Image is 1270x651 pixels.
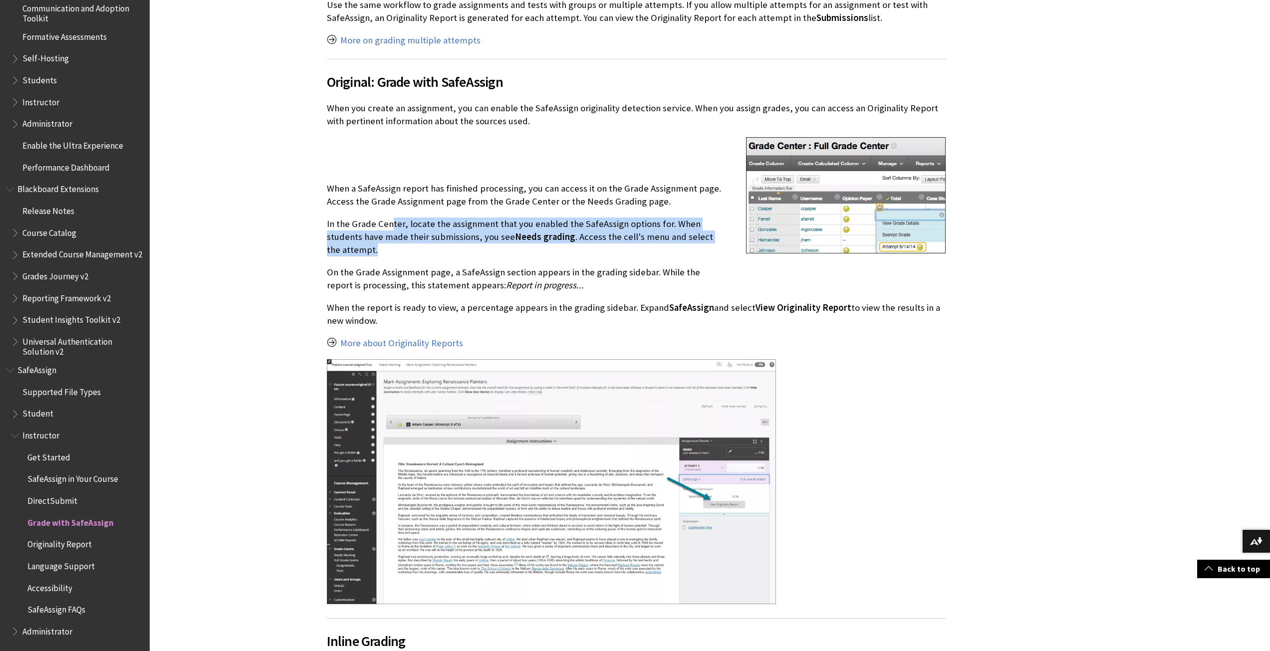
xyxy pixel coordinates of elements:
[327,266,946,292] p: On the Grade Assignment page, a SafeAssign section appears in the grading sidebar. While the repo...
[27,492,77,506] span: DirectSubmit
[22,72,57,85] span: Students
[27,449,70,462] span: Get Started
[22,50,69,64] span: Self-Hosting
[22,203,74,216] span: Release Notes
[515,231,575,242] span: Needs grading
[22,28,107,42] span: Formative Assessments
[17,362,56,375] span: SafeAssign
[22,246,142,260] span: Extended Course Management v2
[327,102,946,128] p: When you create an assignment, you can enable the SafeAssign originality detection service. When ...
[327,301,946,327] p: When the report is ready to view, a percentage appears in the grading sidebar. Expand and select ...
[327,359,776,604] img: Grade assignment page in Original course view
[340,34,481,46] a: More on grading multiple attempts
[27,558,95,571] span: Language Support
[6,362,144,640] nav: Book outline for Blackboard SafeAssign
[22,159,110,173] span: Performance Dashboard
[17,181,99,195] span: Blackboard Extensions
[22,384,101,397] span: Supported File Types
[22,333,143,357] span: Universal Authentication Solution v2
[506,279,584,291] span: Report in progress...
[22,406,53,419] span: Student
[22,427,59,440] span: Instructor
[22,623,72,637] span: Administrator
[22,224,76,238] span: Course Catalog
[1197,560,1270,578] a: Back to top
[327,217,946,257] p: In the Grade Center, locate the assignment that you enabled the SafeAssign options for. When stud...
[6,181,144,357] nav: Book outline for Blackboard Extensions
[327,71,946,92] span: Original: Grade with SafeAssign
[22,312,120,325] span: Student Insights Toolkit v2
[340,337,463,349] a: More about Originality Reports
[816,12,868,23] span: Submissions
[669,302,714,313] span: SafeAssign
[756,302,851,313] span: View Originality Report
[22,94,59,107] span: Instructor
[327,182,946,208] p: When a SafeAssign report has finished processing, you can access it on the Grade Assignment page....
[27,471,118,484] span: SafeAssign in Your Course
[27,514,114,528] span: Grade with SafeAssign
[22,137,123,151] span: Enable the Ultra Experience
[22,116,72,129] span: Administrator
[22,290,111,303] span: Reporting Framework v2
[27,536,92,550] span: Originality Report
[27,602,85,615] span: SafeAssign FAQs
[22,268,88,281] span: Grades Journey v2
[27,580,72,593] span: Accessibility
